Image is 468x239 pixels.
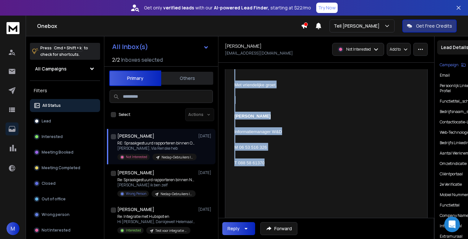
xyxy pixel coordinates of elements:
h1: All Inbox(s) [112,44,148,50]
p: Out of office [42,196,66,202]
span: T 088 58 61370 [234,160,265,165]
p: Get only with our starting at $22/mo [144,5,311,11]
button: Interested [30,130,100,143]
button: Lead [30,115,100,128]
button: Try Now [316,3,338,13]
p: Lead [42,119,51,124]
button: Get Free Credits [402,19,457,32]
p: Interested [42,134,63,139]
p: Tell [PERSON_NAME] [334,23,382,29]
button: Out of office [30,193,100,206]
button: Campaign [440,62,466,68]
div: Open Intercom Messenger [444,217,460,232]
strong: verified leads [163,5,194,11]
p: All Status [42,103,61,108]
p: Add to [390,47,401,52]
p: Not Interested [126,155,147,159]
button: M [6,222,19,235]
p: Not Interested [346,47,371,52]
p: RE: Spraakgestuurd rapporteren binnen Ons® [117,141,195,146]
h1: [PERSON_NAME] [117,206,154,213]
strong: AI-powered Lead Finder, [214,5,269,11]
span: Informatiemanager W&D [234,129,282,134]
p: Cliëntportaal [440,171,463,177]
h1: [PERSON_NAME] [117,133,154,139]
p: Campaign [440,62,459,68]
p: Get Free Credits [416,23,452,29]
h1: Onebox [37,22,301,30]
p: Wrong person [42,212,70,217]
div: Reply [227,225,240,232]
h1: [PERSON_NAME] [225,43,262,49]
p: Interested [126,228,141,233]
p: [PERSON_NAME] ik ben zelf [117,182,195,188]
p: Meeting Booked [42,150,73,155]
p: [PERSON_NAME], Via Renske heb [117,146,195,151]
p: Nedap-Gebruikers | September + Oktober 2025 [161,192,192,196]
h3: Inboxes selected [121,56,163,64]
h1: [PERSON_NAME] [117,170,154,176]
p: [DATE] [198,207,213,212]
button: Primary [109,70,161,86]
button: Not Interested [30,224,100,237]
p: Re: Integratie met Hubspot en [117,214,195,219]
p: Not Interested [42,228,71,233]
p: 2e Verificatie [440,182,462,187]
p: Test voor integratie | Augustus [155,228,187,233]
button: Forward [260,222,297,235]
p: Functietitel [440,203,460,208]
p: Try Now [318,5,336,11]
button: Wrong person [30,208,100,221]
h1: All Campaigns [35,66,67,72]
p: [DATE] [198,170,213,175]
span: Met vriendelijke groet, [234,82,277,87]
span: 2 / 2 [112,56,120,64]
p: Nedap-Gebruikers | September + Oktober 2025 [162,155,193,160]
span: Cmd + Shift + k [53,44,83,52]
p: Closed [42,181,56,186]
button: Meeting Booked [30,146,100,159]
span: M 06 53 516 326 [234,145,267,150]
p: Wrong Person [126,191,146,196]
p: Omzetindicatie [440,161,467,166]
h3: Filters [30,86,100,95]
p: Re: Spraakgestuurd rapporteren binnen Nedap [117,177,195,182]
button: Others [161,71,213,85]
button: All Inbox(s) [107,40,214,53]
button: Reply [222,222,255,235]
p: [EMAIL_ADDRESS][DOMAIN_NAME] [225,51,293,56]
img: logo [6,22,19,34]
label: Select [119,112,130,117]
p: Press to check for shortcuts. [40,45,88,58]
p: Intramuraal [440,223,462,229]
p: Hi [PERSON_NAME], Dankjewel! Helemaal goed [117,219,195,224]
p: [DATE] [198,133,213,139]
p: Meeting Completed [42,165,80,170]
button: All Campaigns [30,62,100,75]
p: Extramuraal [440,234,462,239]
button: All Status [30,99,100,112]
p: Email [440,73,450,78]
button: Meeting Completed [30,161,100,174]
span: [PERSON_NAME] [234,114,271,119]
button: Closed [30,177,100,190]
